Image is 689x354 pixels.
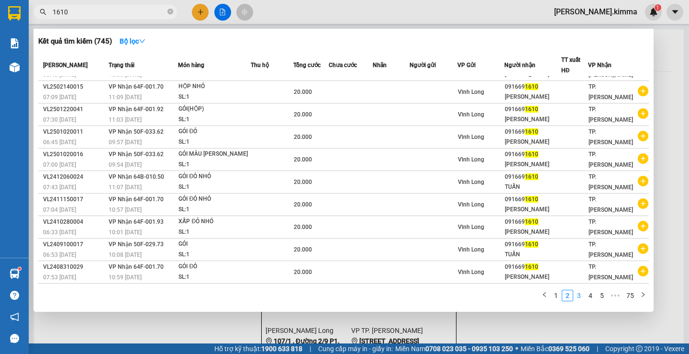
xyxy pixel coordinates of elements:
[18,267,21,270] sup: 1
[525,218,538,225] span: 1610
[40,9,46,15] span: search
[178,137,250,148] div: SL: 1
[109,173,164,180] span: VP Nhận 64B-010.50
[43,161,76,168] span: 07:00 [DATE]
[8,9,23,19] span: Gửi:
[109,62,134,69] span: Trạng thái
[505,182,561,192] div: TUẤN
[178,149,250,160] div: GÓI MÀU [PERSON_NAME]
[109,241,164,248] span: VP Nhận 50F-029.73
[505,114,561,125] div: [PERSON_NAME]
[109,139,142,146] span: 09:57 [DATE]
[43,274,76,281] span: 07:53 [DATE]
[178,171,250,182] div: GÓI ĐỎ NHỎ
[43,206,76,213] span: 07:04 [DATE]
[294,246,312,253] span: 20.000
[178,62,204,69] span: Món hàng
[294,201,312,208] span: 20.000
[294,111,312,118] span: 20.000
[10,312,19,321] span: notification
[10,269,20,279] img: warehouse-icon
[585,290,596,301] li: 4
[589,196,633,213] span: TP. [PERSON_NAME]
[505,205,561,215] div: [PERSON_NAME]
[7,63,37,73] span: Thu rồi :
[109,263,164,270] span: VP Nhận 64F-001.70
[294,179,312,185] span: 20.000
[505,172,561,182] div: 091669
[43,240,106,250] div: VL2409100017
[109,251,142,258] span: 10:08 [DATE]
[178,250,250,260] div: SL: 1
[7,62,77,73] div: 30.000
[43,217,106,227] div: VL2410280004
[10,291,19,300] span: question-circle
[525,151,538,158] span: 1610
[43,149,106,160] div: VL2501020016
[294,269,312,275] span: 20.000
[525,83,538,90] span: 1610
[638,198,648,209] span: plus-circle
[458,134,484,140] span: Vĩnh Long
[178,182,250,193] div: SL: 1
[10,38,20,48] img: solution-icon
[294,224,312,230] span: 20.000
[588,62,611,69] span: VP Nhận
[109,83,164,90] span: VP Nhận 64F-001.70
[294,134,312,140] span: 20.000
[109,196,164,203] span: VP Nhận 64F-001.70
[373,62,387,69] span: Nhãn
[410,62,436,69] span: Người gửi
[109,128,164,135] span: VP Nhận 50F-033.62
[525,128,538,135] span: 1610
[637,290,649,301] button: right
[550,290,562,301] li: 1
[505,227,561,237] div: [PERSON_NAME]
[178,160,250,170] div: SL: 1
[43,194,106,205] div: VL2411150017
[109,184,142,191] span: 11:07 [DATE]
[585,290,596,301] a: 4
[638,153,648,164] span: plus-circle
[525,173,538,180] span: 1610
[109,161,142,168] span: 09:54 [DATE]
[82,8,158,31] div: TP. [PERSON_NAME]
[505,272,561,282] div: [PERSON_NAME]
[623,290,637,301] li: 75
[178,92,250,103] div: SL: 1
[178,272,250,283] div: SL: 1
[589,241,633,258] span: TP. [PERSON_NAME]
[458,201,484,208] span: Vĩnh Long
[82,31,158,43] div: [PERSON_NAME]
[573,290,585,301] li: 3
[178,194,250,205] div: GÓI ĐỎ NHỎ
[43,116,76,123] span: 07:30 [DATE]
[623,290,637,301] a: 75
[505,149,561,160] div: 091669
[551,290,561,301] a: 1
[82,43,158,56] div: 0889534981
[294,89,312,95] span: 20.000
[505,82,561,92] div: 091669
[109,151,164,158] span: VP Nhận 50F-033.62
[505,92,561,102] div: [PERSON_NAME]
[458,246,484,253] span: Vĩnh Long
[505,217,561,227] div: 091669
[329,62,357,69] span: Chưa cước
[505,127,561,137] div: 091669
[38,36,112,46] h3: Kết quả tìm kiếm ( 745 )
[43,62,88,69] span: [PERSON_NAME]
[638,243,648,254] span: plus-circle
[43,127,106,137] div: VL2501020011
[458,111,484,118] span: Vĩnh Long
[167,8,173,17] span: close-circle
[458,179,484,185] span: Vĩnh Long
[525,196,538,203] span: 1610
[43,71,76,78] span: 06:43 [DATE]
[505,250,561,260] div: TUẤN
[43,94,76,101] span: 07:09 [DATE]
[178,239,250,250] div: GÓI
[562,290,573,301] a: 2
[539,290,550,301] li: Previous Page
[178,227,250,238] div: SL: 1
